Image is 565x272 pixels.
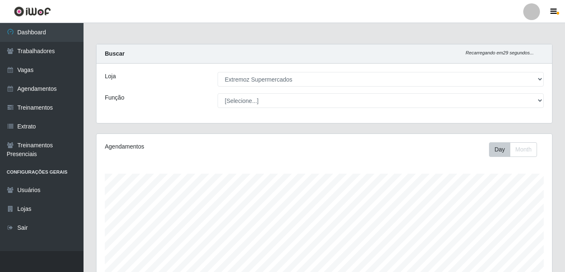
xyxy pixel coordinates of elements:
[14,6,51,17] img: CoreUI Logo
[105,72,116,81] label: Loja
[510,142,537,157] button: Month
[489,142,537,157] div: First group
[489,142,510,157] button: Day
[105,142,280,151] div: Agendamentos
[466,50,534,55] i: Recarregando em 29 segundos...
[489,142,544,157] div: Toolbar with button groups
[105,50,124,57] strong: Buscar
[105,93,124,102] label: Função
